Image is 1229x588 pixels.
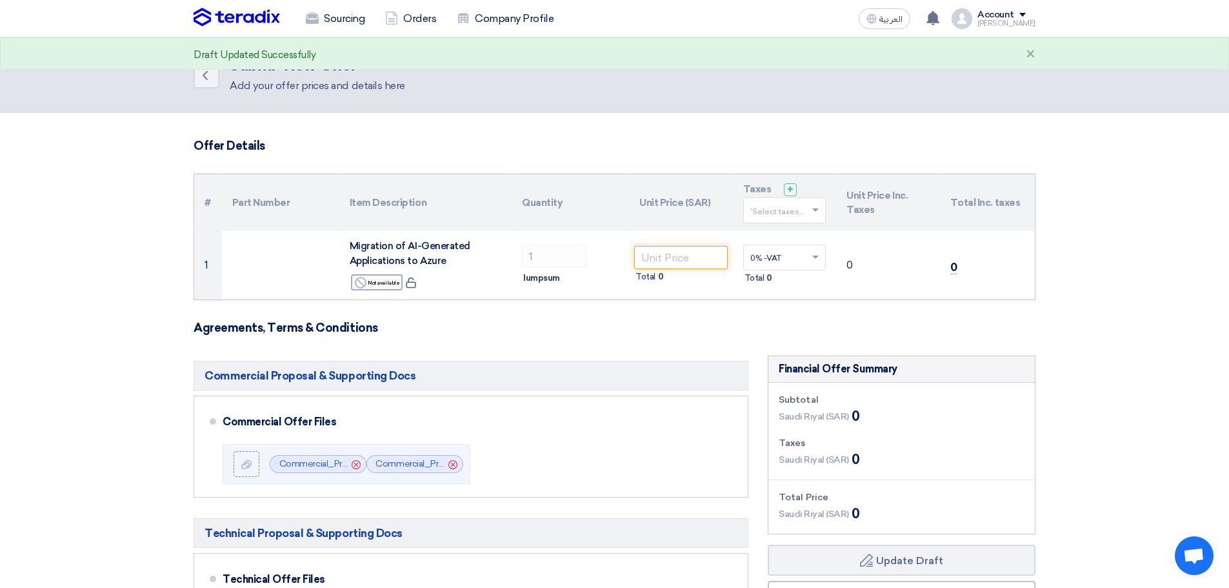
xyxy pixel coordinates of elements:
a: Commercial_Proposal__Modernization__Migration_of_Cenomi_Applications_Supabase_to_Azure_AKS_175810... [279,458,795,469]
div: Commercial Offer Files [223,407,727,438]
th: Unit Price (SAR) [629,174,733,231]
span: 0 [852,450,860,469]
a: Sourcing [295,5,375,33]
a: Orders [375,5,446,33]
a: Commercial_Proposal__Modernization_Migration_and_Deployment_of_Cenomi_Lovabledev_Applications_on_... [375,458,1067,469]
span: Saudi Riyal (SAR) [779,410,849,423]
span: lumpsum [523,272,560,285]
ng-select: VAT [743,245,826,270]
h3: Offer Details [194,139,1035,153]
th: Unit Price Inc. Taxes [836,174,940,231]
h3: Agreements, Terms & Conditions [194,321,1035,335]
span: 0 [766,272,772,285]
th: Part Number [222,174,339,231]
span: Total [744,272,764,285]
img: Teradix logo [194,8,280,27]
div: Total Price [779,491,1024,504]
span: Saudi Riyal (SAR) [779,453,849,467]
span: + [787,183,794,196]
span: Total [635,270,655,283]
div: Financial Offer Summary [779,361,897,377]
div: [PERSON_NAME] [977,20,1035,27]
th: Item Description [339,174,512,231]
span: العربية [879,15,903,24]
h5: Commercial Proposal & Supporting Docs [194,361,748,390]
td: 0 [836,231,940,299]
div: Subtotal [779,393,1024,407]
th: Taxes [733,174,837,231]
h5: Technical Proposal & Supporting Docs [194,518,748,548]
div: Add your offer prices and details here [230,78,405,94]
div: Not available [351,274,403,290]
input: Unit Price [634,246,728,269]
span: Migration of AI-Generated Applications to Azure [350,240,470,267]
span: 0 [852,407,860,426]
input: RFQ_STEP1.ITEMS.2.AMOUNT_TITLE [522,245,586,268]
div: Draft Updated Successfully [194,48,316,63]
div: × [1026,47,1035,63]
div: Taxes [779,436,1024,450]
td: 1 [194,231,222,299]
button: Update Draft [768,545,1035,576]
span: Saudi Riyal (SAR) [779,507,849,521]
span: 0 [658,270,664,283]
th: Quantity [512,174,629,231]
span: 0 [950,261,957,274]
button: العربية [859,8,910,29]
div: Open chat [1175,536,1214,575]
th: Total Inc. taxes [940,174,1035,231]
img: profile_test.png [952,8,972,29]
div: Account [977,10,1014,21]
th: # [194,174,222,231]
span: 0 [852,504,860,523]
a: Company Profile [446,5,564,33]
